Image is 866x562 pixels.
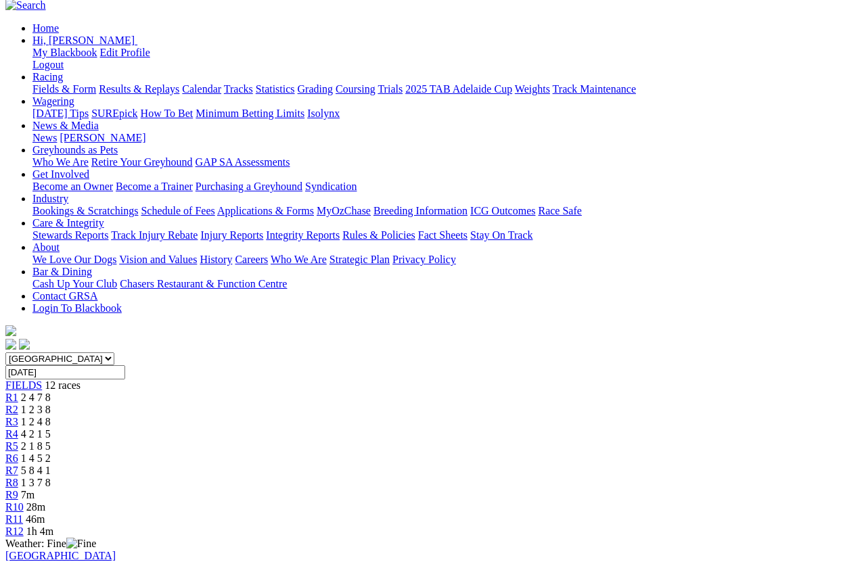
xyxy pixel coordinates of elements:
a: ICG Outcomes [470,205,535,216]
a: News [32,132,57,143]
a: Racing [32,71,63,83]
span: 1h 4m [26,525,53,537]
a: Who We Are [271,254,327,265]
div: Wagering [32,108,861,120]
a: R4 [5,428,18,440]
a: Calendar [182,83,221,95]
a: Tracks [224,83,253,95]
div: Racing [32,83,861,95]
a: Strategic Plan [329,254,390,265]
a: [PERSON_NAME] [60,132,145,143]
div: Bar & Dining [32,278,861,290]
a: MyOzChase [317,205,371,216]
a: R1 [5,392,18,403]
span: 1 2 4 8 [21,416,51,427]
a: Applications & Forms [217,205,314,216]
a: Race Safe [538,205,581,216]
a: Rules & Policies [342,229,415,241]
a: Hi, [PERSON_NAME] [32,34,137,46]
a: My Blackbook [32,47,97,58]
a: Fact Sheets [418,229,468,241]
a: R11 [5,513,23,525]
a: Integrity Reports [266,229,340,241]
a: Care & Integrity [32,217,104,229]
a: Edit Profile [100,47,150,58]
div: Care & Integrity [32,229,861,241]
a: R9 [5,489,18,500]
a: Minimum Betting Limits [196,108,304,119]
div: Greyhounds as Pets [32,156,861,168]
a: We Love Our Dogs [32,254,116,265]
a: Weights [515,83,550,95]
a: Results & Replays [99,83,179,95]
a: 2025 TAB Adelaide Cup [405,83,512,95]
a: Wagering [32,95,74,107]
a: Track Injury Rebate [111,229,198,241]
img: facebook.svg [5,339,16,350]
a: R2 [5,404,18,415]
span: Hi, [PERSON_NAME] [32,34,135,46]
a: Syndication [305,181,357,192]
a: Stay On Track [470,229,532,241]
a: GAP SA Assessments [196,156,290,168]
a: Become an Owner [32,181,113,192]
span: 2 4 7 8 [21,392,51,403]
a: Injury Reports [200,229,263,241]
a: Track Maintenance [553,83,636,95]
a: Home [32,22,59,34]
a: R6 [5,452,18,464]
a: How To Bet [141,108,193,119]
a: R12 [5,525,24,537]
a: Fields & Form [32,83,96,95]
a: R7 [5,465,18,476]
a: Trials [378,83,403,95]
a: R5 [5,440,18,452]
span: Weather: Fine [5,538,96,549]
a: Become a Trainer [116,181,193,192]
a: R8 [5,477,18,488]
a: Contact GRSA [32,290,97,302]
span: 1 2 3 8 [21,404,51,415]
a: Greyhounds as Pets [32,144,118,156]
a: Purchasing a Greyhound [196,181,302,192]
a: Cash Up Your Club [32,278,117,289]
span: 46m [26,513,45,525]
div: Get Involved [32,181,861,193]
a: SUREpick [91,108,137,119]
div: News & Media [32,132,861,144]
span: 4 2 1 5 [21,428,51,440]
span: 2 1 8 5 [21,440,51,452]
a: Privacy Policy [392,254,456,265]
a: Coursing [336,83,375,95]
a: Get Involved [32,168,89,180]
a: About [32,241,60,253]
a: Schedule of Fees [141,205,214,216]
span: 1 4 5 2 [21,452,51,464]
a: Grading [298,83,333,95]
div: Industry [32,205,861,217]
img: Fine [66,538,96,550]
a: Stewards Reports [32,229,108,241]
a: Chasers Restaurant & Function Centre [120,278,287,289]
a: Statistics [256,83,295,95]
a: FIELDS [5,379,42,391]
input: Select date [5,365,125,379]
a: Bar & Dining [32,266,92,277]
a: Retire Your Greyhound [91,156,193,168]
div: About [32,254,861,266]
div: Hi, [PERSON_NAME] [32,47,861,71]
span: 1 3 7 8 [21,477,51,488]
a: History [200,254,232,265]
span: R3 [5,416,18,427]
a: Login To Blackbook [32,302,122,314]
